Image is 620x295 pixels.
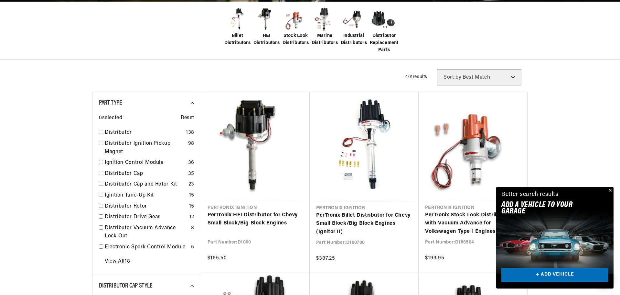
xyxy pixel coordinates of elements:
a: Stock Look Distributors Stock Look Distributors [283,6,308,47]
span: Stock Look Distributors [283,32,309,47]
a: View All 18 [105,257,130,266]
div: 15 [189,202,194,211]
a: Distributor Vacuum Advance Lock-Out [105,224,188,241]
a: PerTronix Billet Distributor for Chevy Small Block/Big Block Engines (Ignitor II) [316,211,412,236]
a: Industrial Distributors Industrial Distributors [341,6,367,47]
div: 8 [191,224,194,233]
img: HEI Distributors [253,6,279,32]
span: Distributor Cap Style [99,283,153,289]
span: Billet Distributors [224,32,251,47]
a: Distributor Replacement Parts Distributor Replacement Parts [370,6,396,54]
a: PerTronix HEI Distributor for Chevy Small Block/Big Block Engines [208,211,303,228]
a: HEI Distributors HEI Distributors [253,6,279,47]
select: Sort by [437,69,521,85]
span: Sort by [444,75,461,80]
span: Reset [181,114,194,122]
a: Marine Distributors Marine Distributors [312,6,337,47]
a: Ignition Control Module [105,159,186,167]
img: Distributor Replacement Parts [370,6,396,32]
a: Ignition Tune-Up Kit [105,191,187,200]
button: Close [606,187,614,195]
span: HEI Distributors [253,32,280,47]
h2: Add A VEHICLE to your garage [501,202,592,215]
div: Better search results [501,190,559,199]
div: 15 [189,191,194,200]
a: Distributor [105,129,183,137]
a: Distributor Cap and Rotor Kit [105,180,186,189]
span: Part Type [99,100,122,106]
div: 35 [188,170,194,178]
a: Electronic Spark Control Module [105,243,188,252]
a: Distributor Drive Gear [105,213,187,221]
img: Industrial Distributors [341,6,367,32]
div: 138 [186,129,194,137]
img: Marine Distributors [312,6,337,32]
div: 23 [188,180,194,189]
img: Billet Distributors [224,6,250,32]
div: 36 [188,159,194,167]
span: 401 results [405,74,427,79]
a: Distributor Ignition Pickup Magnet [105,140,186,156]
div: 98 [188,140,194,148]
img: Stock Look Distributors [283,6,308,32]
div: 12 [189,213,194,221]
a: + ADD VEHICLE [501,268,608,282]
span: Distributor Replacement Parts [370,32,399,54]
div: 5 [191,243,194,252]
a: Distributor Cap [105,170,186,178]
span: Industrial Distributors [341,32,367,47]
span: Marine Distributors [312,32,338,47]
a: PerTronix Stock Look Distributor with Vacuum Advance for Volkswagen Type 1 Engines [425,211,521,236]
a: Distributor Rotor [105,202,187,211]
span: 0 selected [99,114,122,122]
a: Billet Distributors Billet Distributors [224,6,250,47]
